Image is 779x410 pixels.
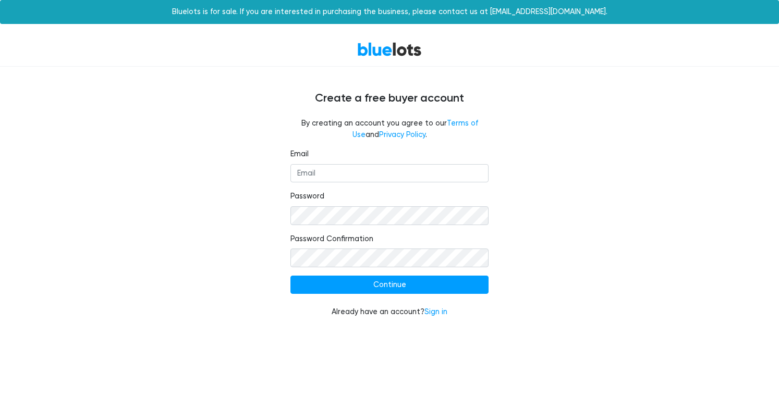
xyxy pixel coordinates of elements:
[352,119,478,139] a: Terms of Use
[77,92,702,105] h4: Create a free buyer account
[379,130,425,139] a: Privacy Policy
[290,306,489,318] div: Already have an account?
[290,148,309,160] label: Email
[357,42,422,57] a: BlueLots
[290,276,489,294] input: Continue
[290,164,489,183] input: Email
[290,118,489,140] fieldset: By creating an account you agree to our and .
[424,307,447,316] a: Sign in
[290,191,324,202] label: Password
[290,233,373,245] label: Password Confirmation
